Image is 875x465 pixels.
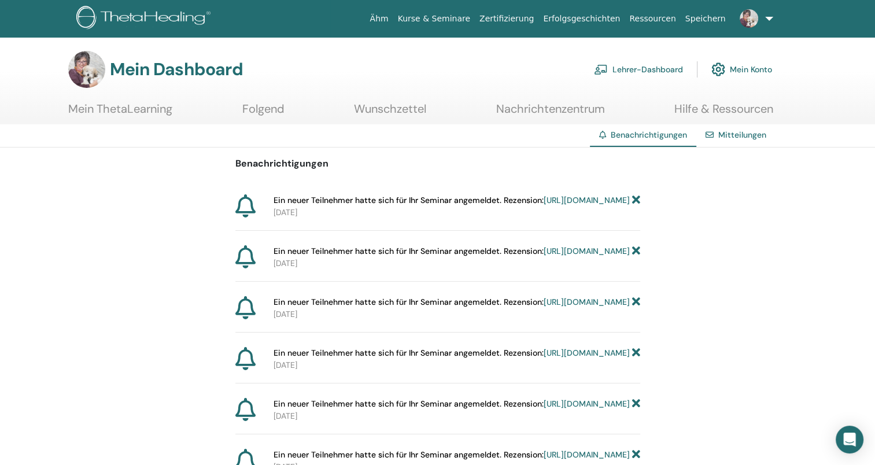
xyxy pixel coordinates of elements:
[674,102,773,124] a: Hilfe & Ressourcen
[274,257,640,270] p: [DATE]
[274,347,630,359] span: Ein neuer Teilnehmer hatte sich für Ihr Seminar angemeldet. Rezension:
[594,57,683,82] a: Lehrer-Dashboard
[274,245,630,257] span: Ein neuer Teilnehmer hatte sich für Ihr Seminar angemeldet. Rezension:
[740,9,758,28] img: default.jpg
[274,206,640,219] p: [DATE]
[544,195,630,205] a: [URL][DOMAIN_NAME]
[544,398,630,409] a: [URL][DOMAIN_NAME]
[274,398,630,410] span: Ein neuer Teilnehmer hatte sich für Ihr Seminar angemeldet. Rezension:
[538,8,625,29] a: Erfolgsgeschichten
[611,130,687,140] span: Benachrichtigungen
[594,64,608,75] img: chalkboard-teacher.svg
[496,102,605,124] a: Nachrichtenzentrum
[274,308,640,320] p: [DATE]
[836,426,863,453] div: Öffnen Sie den Intercom Messenger
[274,410,640,422] p: [DATE]
[235,157,640,171] p: Benachrichtigungen
[711,57,772,82] a: Mein Konto
[274,296,630,308] span: Ein neuer Teilnehmer hatte sich für Ihr Seminar angemeldet. Rezension:
[393,8,475,29] a: Kurse & Seminare
[544,348,630,358] a: [URL][DOMAIN_NAME]
[711,60,725,79] img: cog.svg
[242,102,285,124] a: Folgend
[365,8,393,29] a: Ähm
[110,59,243,80] h3: Mein Dashboard
[544,246,630,256] a: [URL][DOMAIN_NAME]
[274,449,630,461] span: Ein neuer Teilnehmer hatte sich für Ihr Seminar angemeldet. Rezension:
[612,64,683,75] font: Lehrer-Dashboard
[76,6,215,32] img: logo.png
[625,8,680,29] a: Ressourcen
[68,51,105,88] img: default.jpg
[544,297,630,307] a: [URL][DOMAIN_NAME]
[475,8,538,29] a: Zertifizierung
[68,102,172,124] a: Mein ThetaLearning
[718,130,766,140] a: Mitteilungen
[544,449,630,460] a: [URL][DOMAIN_NAME]
[730,64,772,75] font: Mein Konto
[274,194,630,206] span: Ein neuer Teilnehmer hatte sich für Ihr Seminar angemeldet. Rezension:
[274,359,640,371] p: [DATE]
[354,102,426,124] a: Wunschzettel
[681,8,730,29] a: Speichern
